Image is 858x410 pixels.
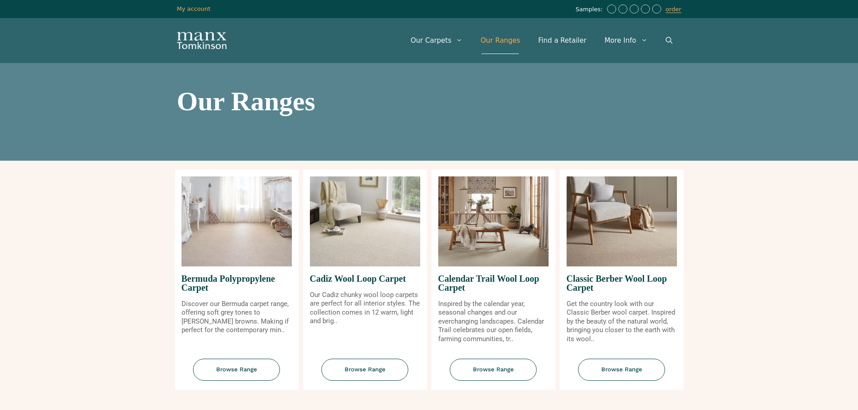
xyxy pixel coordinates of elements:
img: Classic Berber Wool Loop Carpet [567,176,677,266]
span: Calendar Trail Wool Loop Carpet [438,266,549,300]
a: Open Search Bar [657,27,681,54]
p: Get the country look with our Classic Berber wool carpet. Inspired by the beauty of the natural w... [567,300,677,344]
a: Our Ranges [472,27,529,54]
a: Find a Retailer [529,27,595,54]
p: Discover our Bermuda carpet range, offering soft grey tones to [PERSON_NAME] browns. Making if pe... [182,300,292,335]
a: Browse Range [560,359,684,390]
span: Classic Berber Wool Loop Carpet [567,266,677,300]
span: Browse Range [450,359,537,381]
img: Cadiz Wool Loop Carpet [310,176,420,266]
a: My account [177,5,211,12]
span: Cadiz Wool Loop Carpet [310,266,420,291]
img: Bermuda Polypropylene Carpet [182,176,292,266]
span: Browse Range [322,359,409,381]
span: Browse Range [193,359,280,381]
a: Our Carpets [402,27,472,54]
a: More Info [595,27,656,54]
a: Browse Range [431,359,555,390]
img: Calendar Trail Wool Loop Carpet [438,176,549,266]
nav: Primary [402,27,681,54]
h1: Our Ranges [177,88,681,115]
img: Manx Tomkinson [177,32,227,49]
a: Browse Range [303,359,427,390]
p: Our Cadiz chunky wool loop carpets are perfect for all interior styles. The collection comes in 1... [310,291,420,326]
span: Browse Range [578,359,665,381]
a: Browse Range [175,359,299,390]
span: Samples: [576,6,605,14]
p: Inspired by the calendar year, seasonal changes and our everchanging landscapes. Calendar Trail c... [438,300,549,344]
a: order [666,6,681,13]
span: Bermuda Polypropylene Carpet [182,266,292,300]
